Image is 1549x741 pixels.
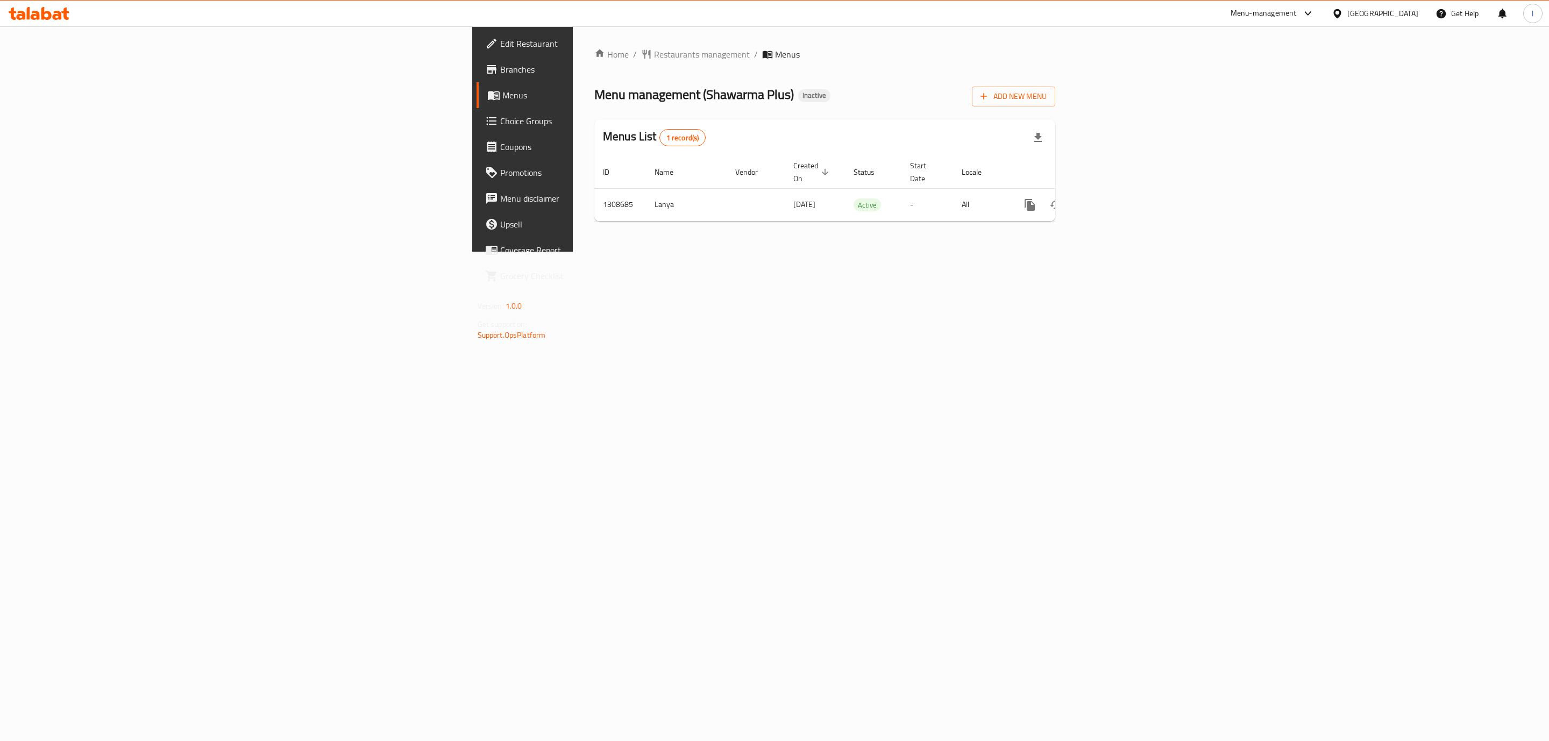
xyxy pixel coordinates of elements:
span: Upsell [500,218,722,231]
table: enhanced table [594,156,1129,222]
a: Coverage Report [477,237,731,263]
span: 1.0.0 [506,299,522,313]
span: Grocery Checklist [500,269,722,282]
span: Coverage Report [500,244,722,256]
button: Add New Menu [972,87,1055,106]
span: Version: [478,299,504,313]
span: 1 record(s) [660,133,706,143]
div: Active [854,198,881,211]
span: Promotions [500,166,722,179]
td: All [953,188,1008,221]
span: [DATE] [793,197,815,211]
a: Branches [477,56,731,82]
span: Status [854,166,889,179]
a: Grocery Checklist [477,263,731,289]
div: Total records count [659,129,706,146]
span: ID [603,166,623,179]
div: Export file [1025,125,1051,151]
h2: Menus List [603,129,706,146]
span: Coupons [500,140,722,153]
a: Coupons [477,134,731,160]
span: Created On [793,159,832,185]
span: Edit Restaurant [500,37,722,50]
div: Menu-management [1231,7,1297,20]
div: Inactive [798,89,830,102]
span: Branches [500,63,722,76]
span: Locale [962,166,996,179]
span: Menus [502,89,722,102]
span: Add New Menu [980,90,1047,103]
div: [GEOGRAPHIC_DATA] [1347,8,1418,19]
span: Inactive [798,91,830,100]
a: Menus [477,82,731,108]
span: Menus [775,48,800,61]
th: Actions [1008,156,1129,189]
span: Start Date [910,159,940,185]
button: Change Status [1043,192,1069,218]
a: Menu disclaimer [477,186,731,211]
span: Choice Groups [500,115,722,127]
a: Promotions [477,160,731,186]
a: Edit Restaurant [477,31,731,56]
td: - [901,188,953,221]
nav: breadcrumb [594,48,1055,61]
span: Get support on: [478,317,527,331]
a: Choice Groups [477,108,731,134]
span: l [1532,8,1533,19]
li: / [754,48,758,61]
a: Support.OpsPlatform [478,328,546,342]
button: more [1017,192,1043,218]
span: Vendor [735,166,772,179]
span: Name [655,166,687,179]
span: Menu disclaimer [500,192,722,205]
span: Active [854,199,881,211]
a: Upsell [477,211,731,237]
